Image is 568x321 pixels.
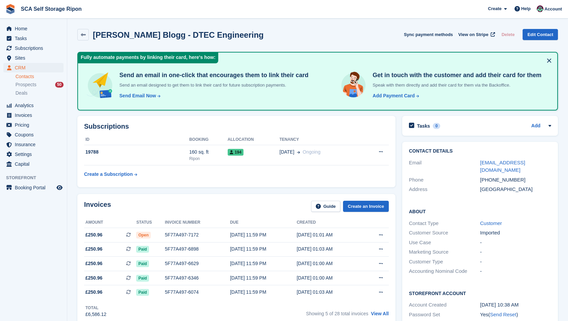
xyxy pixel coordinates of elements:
[15,63,55,72] span: CRM
[456,29,496,40] a: View on Stripe
[230,231,297,238] div: [DATE] 11:59 PM
[297,275,363,282] div: [DATE] 01:00 AM
[84,217,136,228] th: Amount
[3,183,64,192] a: menu
[3,43,64,53] a: menu
[228,149,243,156] span: 194
[165,231,230,238] div: 5F77A497-7172
[117,71,308,79] h4: Send an email in one-click that encourages them to link their card
[480,267,552,275] div: -
[15,150,55,159] span: Settings
[15,130,55,139] span: Coupons
[409,290,551,296] h2: Storefront Account
[409,159,480,174] div: Email
[279,149,294,156] span: [DATE]
[15,24,55,33] span: Home
[15,110,55,120] span: Invoices
[480,176,552,184] div: [PHONE_NUMBER]
[84,123,389,130] h2: Subscriptions
[409,258,480,266] div: Customer Type
[409,208,551,215] h2: About
[85,289,103,296] span: £250.96
[370,71,541,79] h4: Get in touch with the customer and add their card for them
[373,92,415,99] div: Add Payment Card
[165,260,230,267] div: 5F77A497-6629
[480,301,552,309] div: [DATE] 10:38 AM
[165,246,230,253] div: 5F77A497-6898
[521,5,531,12] span: Help
[15,53,55,63] span: Sites
[3,130,64,139] a: menu
[230,289,297,296] div: [DATE] 11:59 PM
[480,160,525,173] a: [EMAIL_ADDRESS][DOMAIN_NAME]
[3,110,64,120] a: menu
[409,239,480,247] div: Use Case
[409,176,480,184] div: Phone
[3,53,64,63] a: menu
[85,231,103,238] span: £250.96
[117,82,308,89] p: Send an email designed to get them to link their card for future subscription payments.
[18,3,84,14] a: SCA Self Storage Ripon
[86,71,114,99] img: send-email-b5881ef4c8f827a638e46e229e590028c7e36e3a6c99d2365469aff88783de13.svg
[480,311,552,319] div: Yes
[311,201,341,212] a: Guide
[15,183,55,192] span: Booking Portal
[490,312,516,317] a: Send Reset
[5,4,15,14] img: stora-icon-8386f47178a22dfd0bd8f6a31ec36ba5ce8667c1dd55bd0f319d3a0aa187defe.svg
[15,159,55,169] span: Capital
[3,140,64,149] a: menu
[15,90,64,97] a: Deals
[84,168,137,181] a: Create a Subscription
[165,275,230,282] div: 5F77A497-6346
[3,34,64,43] a: menu
[230,246,297,253] div: [DATE] 11:59 PM
[544,6,562,12] span: Account
[6,174,67,181] span: Storefront
[15,43,55,53] span: Subscriptions
[531,122,540,130] a: Add
[15,34,55,43] span: Tasks
[136,275,149,282] span: Paid
[409,311,480,319] div: Password Set
[189,156,228,162] div: Ripon
[343,201,389,212] a: Create an Invoice
[15,90,28,96] span: Deals
[84,134,189,145] th: ID
[303,149,320,155] span: Ongoing
[480,258,552,266] div: -
[409,301,480,309] div: Account Created
[370,92,420,99] a: Add Payment Card
[297,231,363,238] div: [DATE] 01:01 AM
[523,29,558,40] a: Edit Contact
[165,289,230,296] div: 5F77A497-6074
[370,82,541,89] p: Speak with them directly and add their card for them via the Backoffice.
[85,260,103,267] span: £250.96
[136,217,165,228] th: Status
[55,184,64,192] a: Preview store
[417,123,430,129] h2: Tasks
[15,82,36,88] span: Prospects
[15,140,55,149] span: Insurance
[409,220,480,227] div: Contact Type
[3,101,64,110] a: menu
[78,53,218,63] div: Fully automate payments by linking their card, here's how:
[537,5,543,12] img: Sam Chapman
[371,311,389,316] a: View All
[230,275,297,282] div: [DATE] 11:59 PM
[404,29,453,40] button: Sync payment methods
[136,232,151,238] span: Open
[15,101,55,110] span: Analytics
[488,5,501,12] span: Create
[3,150,64,159] a: menu
[189,134,228,145] th: Booking
[230,217,297,228] th: Due
[228,134,279,145] th: Allocation
[306,311,368,316] span: Showing 5 of 28 total invoices
[85,275,103,282] span: £250.96
[165,217,230,228] th: Invoice number
[136,289,149,296] span: Paid
[297,260,363,267] div: [DATE] 01:00 AM
[480,248,552,256] div: -
[136,246,149,253] span: Paid
[119,92,156,99] div: Send Email Now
